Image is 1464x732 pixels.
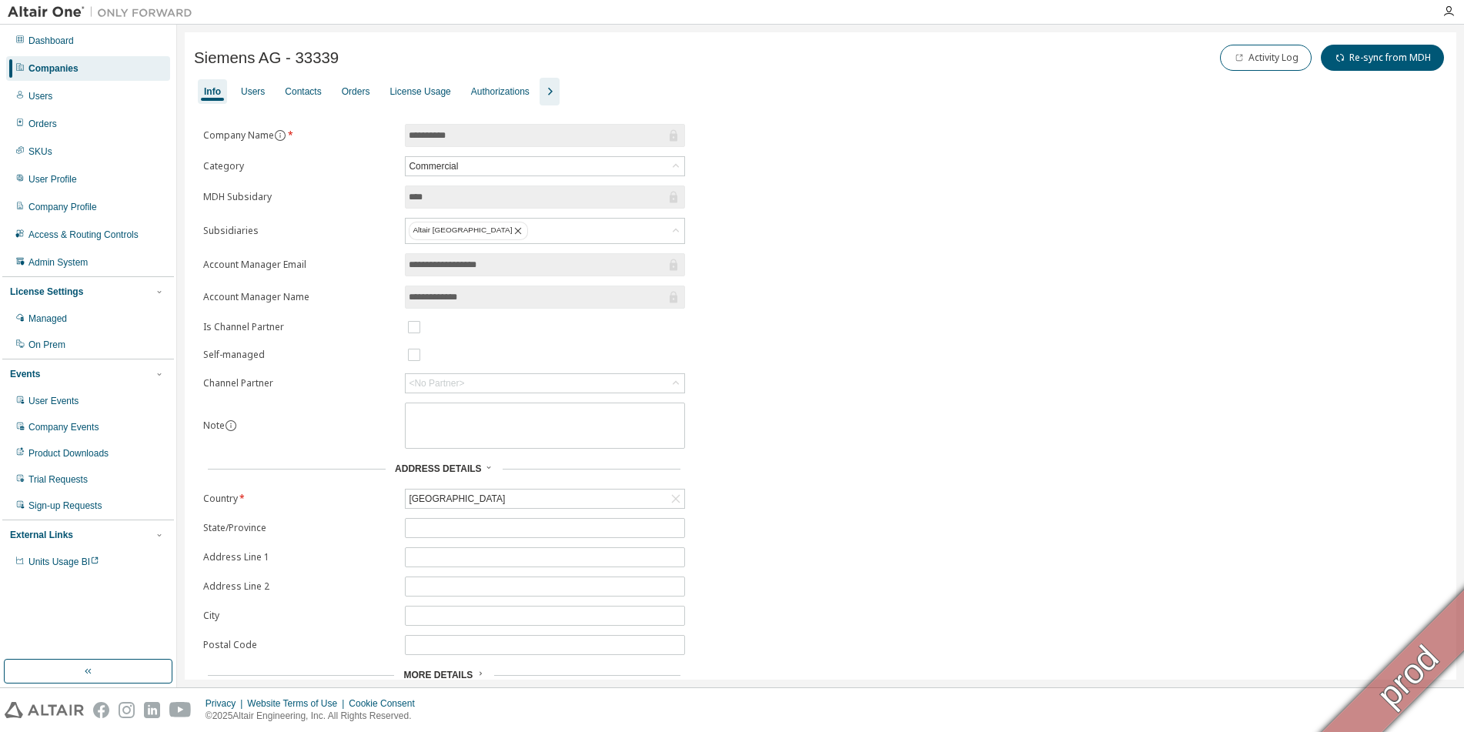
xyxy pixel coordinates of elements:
[406,490,684,508] div: [GEOGRAPHIC_DATA]
[203,349,396,361] label: Self-managed
[10,529,73,541] div: External Links
[342,85,370,98] div: Orders
[203,321,396,333] label: Is Channel Partner
[28,421,99,433] div: Company Events
[169,702,192,718] img: youtube.svg
[225,419,237,432] button: information
[28,557,99,567] span: Units Usage BI
[274,129,286,142] button: information
[203,610,396,622] label: City
[409,222,528,240] div: Altair [GEOGRAPHIC_DATA]
[28,447,109,460] div: Product Downloads
[406,490,507,507] div: [GEOGRAPHIC_DATA]
[28,90,52,102] div: Users
[203,493,396,505] label: Country
[8,5,200,20] img: Altair One
[28,313,67,325] div: Managed
[203,522,396,534] label: State/Province
[406,219,684,243] div: Altair [GEOGRAPHIC_DATA]
[28,339,65,351] div: On Prem
[28,173,77,186] div: User Profile
[194,49,339,67] span: Siemens AG - 33339
[28,256,88,269] div: Admin System
[403,670,473,680] span: More Details
[203,377,396,389] label: Channel Partner
[203,259,396,271] label: Account Manager Email
[241,85,265,98] div: Users
[203,551,396,563] label: Address Line 1
[93,702,109,718] img: facebook.svg
[203,580,396,593] label: Address Line 2
[203,191,396,203] label: MDH Subsidary
[203,291,396,303] label: Account Manager Name
[471,85,530,98] div: Authorizations
[28,62,79,75] div: Companies
[144,702,160,718] img: linkedin.svg
[203,129,396,142] label: Company Name
[28,201,97,213] div: Company Profile
[203,225,396,237] label: Subsidiaries
[406,158,460,175] div: Commercial
[28,118,57,130] div: Orders
[204,85,221,98] div: Info
[10,368,40,380] div: Events
[10,286,83,298] div: License Settings
[395,463,481,474] span: Address Details
[406,374,684,393] div: <No Partner>
[389,85,450,98] div: License Usage
[28,395,79,407] div: User Events
[28,473,88,486] div: Trial Requests
[409,377,464,389] div: <No Partner>
[406,157,684,175] div: Commercial
[28,229,139,241] div: Access & Routing Controls
[206,710,424,723] p: © 2025 Altair Engineering, Inc. All Rights Reserved.
[247,697,349,710] div: Website Terms of Use
[119,702,135,718] img: instagram.svg
[206,697,247,710] div: Privacy
[203,160,396,172] label: Category
[285,85,321,98] div: Contacts
[203,419,225,432] label: Note
[5,702,84,718] img: altair_logo.svg
[1220,45,1312,71] button: Activity Log
[28,35,74,47] div: Dashboard
[1321,45,1444,71] button: Re-sync from MDH
[349,697,423,710] div: Cookie Consent
[28,500,102,512] div: Sign-up Requests
[28,145,52,158] div: SKUs
[203,639,396,651] label: Postal Code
